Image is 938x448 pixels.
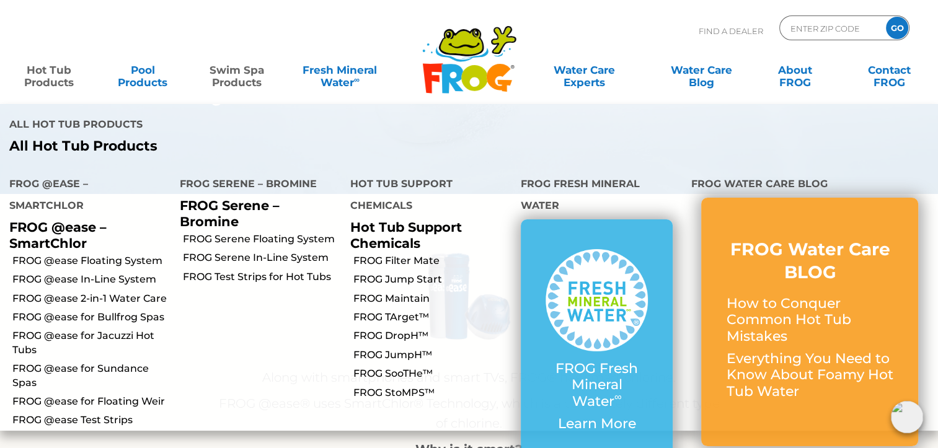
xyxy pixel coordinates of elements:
a: Water CareBlog [665,58,738,82]
a: ContactFROG [852,58,926,82]
a: All Hot Tub Products [9,138,459,154]
p: Find A Dealer [699,15,763,46]
p: How to Conquer Common Hot Tub Mistakes [726,296,893,345]
a: FROG TArget™ [353,310,511,324]
input: GO [886,17,908,39]
a: Hot TubProducts [12,58,86,82]
a: FROG @ease 2-in-1 Water Care [12,292,170,305]
a: Swim SpaProducts [200,58,273,82]
a: FROG SooTHe™ [353,367,511,380]
a: FROG @ease for Sundance Spas [12,362,170,390]
a: FROG Water Care BLOG How to Conquer Common Hot Tub Mistakes Everything You Need to Know About Foa... [726,238,893,406]
input: Zip Code Form [789,19,873,37]
a: FROG @ease Test Strips [12,413,170,427]
sup: ∞ [614,390,622,403]
a: FROG Maintain [353,292,511,305]
a: FROG DropH™ [353,329,511,343]
p: Everything You Need to Know About Foamy Hot Tub Water [726,351,893,400]
a: Fresh MineralWater∞ [294,58,386,82]
a: FROG @ease for Bullfrog Spas [12,310,170,324]
h4: FROG Serene – Bromine [180,173,332,198]
a: FROG @ease for Jacuzzi Hot Tubs [12,329,170,357]
img: openIcon [891,401,923,433]
h4: FROG Water Care Blog [691,173,929,198]
a: Water CareExperts [525,58,644,82]
a: FROG Test Strips for Hot Tubs [183,270,341,284]
a: FROG @ease Floating System [12,254,170,268]
h4: Hot Tub Support Chemicals [350,173,502,219]
p: Learn More [546,416,648,432]
h3: FROG Water Care BLOG [726,238,893,283]
a: FROG Fresh Mineral Water∞ Learn More [546,249,648,439]
p: FROG @ease – SmartChlor [9,219,161,250]
a: FROG Serene Floating System [183,232,341,246]
a: Hot Tub Support Chemicals [350,219,462,250]
a: FROG JumpH™ [353,348,511,362]
a: FROG @ease In-Line System [12,273,170,286]
sup: ∞ [354,75,360,84]
a: FROG Serene In-Line System [183,251,341,265]
a: PoolProducts [107,58,180,82]
h4: All Hot Tub Products [9,113,459,138]
a: FROG StoMPS™ [353,386,511,400]
p: FROG Serene – Bromine [180,198,332,229]
h4: FROG @ease – SmartChlor [9,173,161,219]
a: FROG Filter Mate [353,254,511,268]
a: AboutFROG [759,58,832,82]
a: FROG Jump Start [353,273,511,286]
a: FROG @ease for Floating Weir [12,395,170,408]
h4: FROG Fresh Mineral Water [521,173,673,219]
p: FROG Fresh Mineral Water [546,361,648,410]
